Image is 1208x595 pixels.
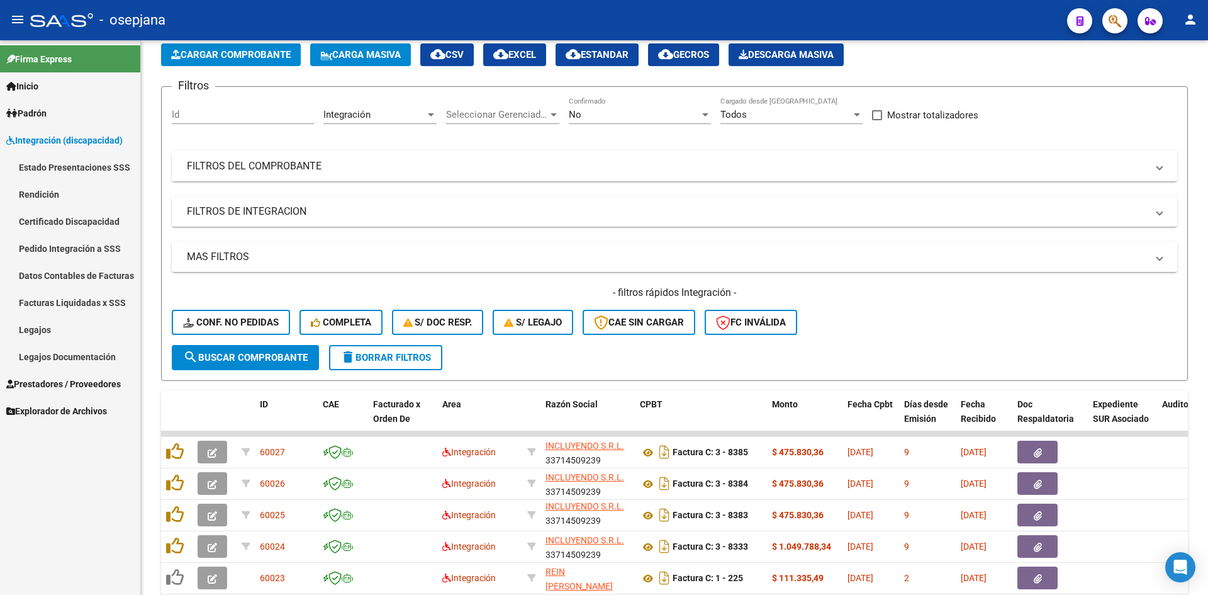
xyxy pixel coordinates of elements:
strong: $ 1.049.788,34 [772,541,831,552]
strong: Factura C: 3 - 8383 [673,511,748,521]
mat-panel-title: FILTROS DE INTEGRACION [187,205,1147,218]
span: 9 [904,541,909,552]
span: S/ Doc Resp. [403,317,473,328]
mat-icon: cloud_download [493,47,508,62]
span: CSV [430,49,464,60]
div: 33714509239 [545,533,630,560]
datatable-header-cell: Razón Social [540,391,635,446]
span: Fecha Recibido [961,399,996,424]
mat-icon: person [1183,12,1198,27]
div: 33714509239 [545,439,630,465]
span: Integración (discapacidad) [6,133,123,147]
span: [DATE] [847,510,873,520]
datatable-header-cell: Fecha Recibido [956,391,1012,446]
span: Prestadores / Proveedores [6,377,121,391]
span: 60026 [260,479,285,489]
span: [DATE] [847,447,873,457]
h4: - filtros rápidos Integración - [172,286,1177,300]
span: Conf. no pedidas [183,317,279,328]
span: ID [260,399,268,409]
button: Descarga Masiva [729,43,844,66]
span: Seleccionar Gerenciador [446,109,548,120]
span: REIN [PERSON_NAME] [545,567,613,591]
span: INCLUYENDO S.R.L. [545,472,624,482]
span: Expediente SUR Asociado [1093,399,1149,424]
button: Cargar Comprobante [161,43,301,66]
mat-expansion-panel-header: FILTROS DEL COMPROBANTE [172,151,1177,181]
span: Días desde Emisión [904,399,948,424]
mat-panel-title: FILTROS DEL COMPROBANTE [187,159,1147,173]
span: 2 [904,573,909,583]
mat-icon: cloud_download [430,47,445,62]
span: Gecros [658,49,709,60]
span: - osepjana [99,6,165,34]
span: [DATE] [961,541,987,552]
span: INCLUYENDO S.R.L. [545,441,624,451]
span: [DATE] [961,447,987,457]
i: Descargar documento [656,536,673,557]
div: 33714509239 [545,470,630,497]
span: Integración [442,447,496,457]
i: Descargar documento [656,442,673,462]
strong: $ 111.335,49 [772,573,824,583]
span: Auditoria [1162,399,1199,409]
span: 60024 [260,541,285,552]
datatable-header-cell: Expediente SUR Asociado [1088,391,1157,446]
span: 9 [904,510,909,520]
datatable-header-cell: Doc Respaldatoria [1012,391,1088,446]
span: S/ legajo [504,317,562,328]
span: 60023 [260,573,285,583]
span: [DATE] [961,510,987,520]
span: 60025 [260,510,285,520]
span: CAE SIN CARGAR [594,317,684,328]
span: Integración [442,573,496,583]
span: FC Inválida [716,317,786,328]
span: Inicio [6,79,38,93]
button: FC Inválida [705,310,797,335]
span: Todos [720,109,747,120]
span: Mostrar totalizadores [887,108,978,123]
datatable-header-cell: Monto [767,391,842,446]
span: Integración [442,479,496,489]
span: Explorador de Archivos [6,404,107,418]
span: [DATE] [961,479,987,489]
app-download-masive: Descarga masiva de comprobantes (adjuntos) [729,43,844,66]
span: Cargar Comprobante [171,49,291,60]
datatable-header-cell: ID [255,391,318,446]
span: No [569,109,581,120]
button: CSV [420,43,474,66]
span: Area [442,399,461,409]
span: Descarga Masiva [739,49,834,60]
strong: Factura C: 3 - 8384 [673,479,748,489]
span: 60027 [260,447,285,457]
datatable-header-cell: Area [437,391,522,446]
span: CPBT [640,399,663,409]
span: [DATE] [847,541,873,552]
strong: $ 475.830,36 [772,479,824,489]
i: Descargar documento [656,473,673,494]
span: Fecha Cpbt [847,399,893,409]
mat-panel-title: MAS FILTROS [187,250,1147,264]
h3: Filtros [172,77,215,94]
datatable-header-cell: CAE [318,391,368,446]
datatable-header-cell: Fecha Cpbt [842,391,899,446]
button: S/ Doc Resp. [392,310,484,335]
strong: Factura C: 3 - 8333 [673,542,748,552]
span: [DATE] [847,573,873,583]
button: Gecros [648,43,719,66]
mat-expansion-panel-header: FILTROS DE INTEGRACION [172,196,1177,227]
div: Open Intercom Messenger [1165,552,1195,582]
span: 9 [904,447,909,457]
button: Conf. no pedidas [172,310,290,335]
span: Integración [442,510,496,520]
span: 9 [904,479,909,489]
button: Estandar [556,43,639,66]
span: INCLUYENDO S.R.L. [545,501,624,511]
datatable-header-cell: Días desde Emisión [899,391,956,446]
button: Buscar Comprobante [172,345,319,370]
strong: $ 475.830,36 [772,447,824,457]
span: Integración [442,541,496,552]
span: Doc Respaldatoria [1017,399,1074,424]
span: INCLUYENDO S.R.L. [545,535,624,545]
strong: Factura C: 1 - 225 [673,574,743,584]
